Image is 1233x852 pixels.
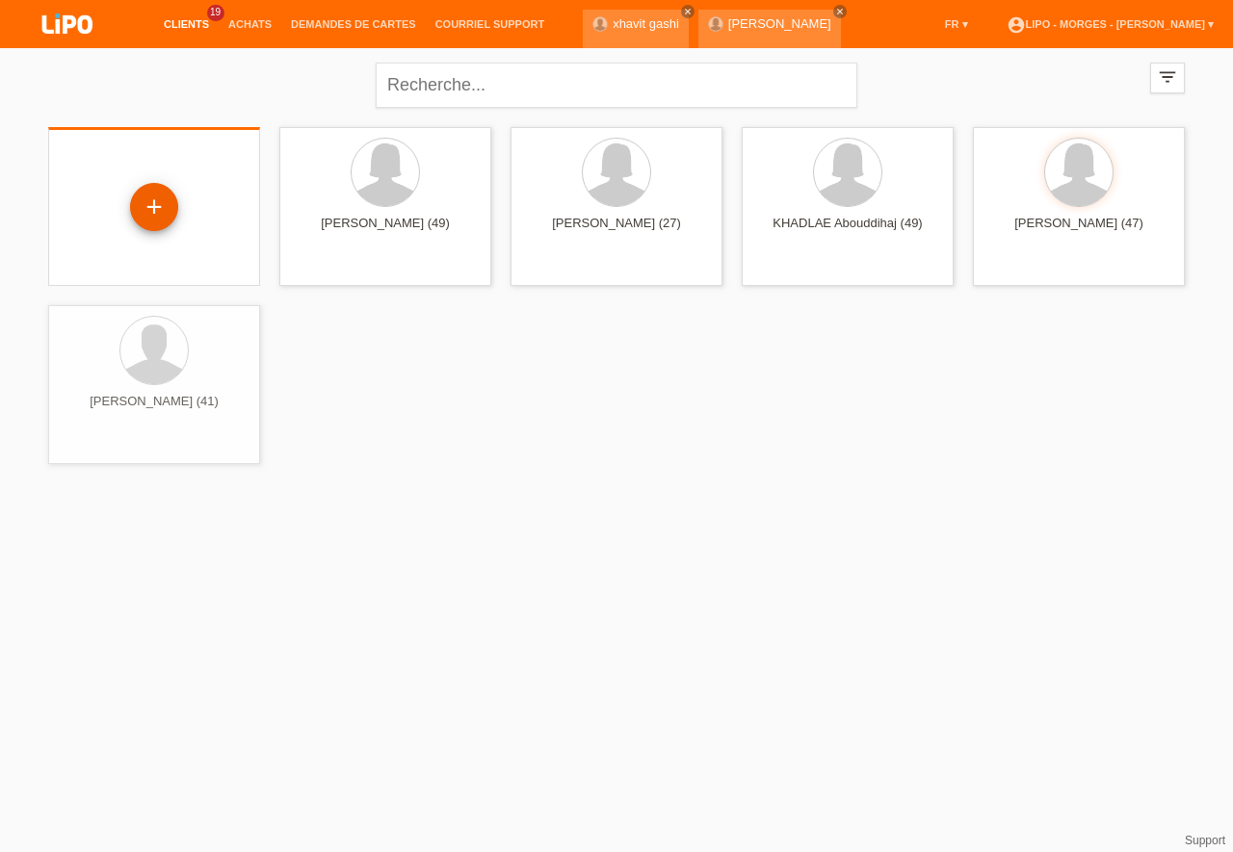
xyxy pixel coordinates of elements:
[1007,15,1026,35] i: account_circle
[835,7,845,16] i: close
[728,16,831,31] a: [PERSON_NAME]
[207,5,224,21] span: 19
[613,16,679,31] a: xhavit gashi
[154,18,219,30] a: Clients
[935,18,978,30] a: FR ▾
[64,394,245,425] div: [PERSON_NAME] (41)
[681,5,695,18] a: close
[526,216,707,246] div: [PERSON_NAME] (27)
[997,18,1223,30] a: account_circleLIPO - Morges - [PERSON_NAME] ▾
[833,5,847,18] a: close
[1185,834,1225,847] a: Support
[426,18,554,30] a: Courriel Support
[281,18,426,30] a: Demandes de cartes
[988,216,1169,246] div: [PERSON_NAME] (47)
[683,7,693,16] i: close
[1157,66,1178,88] i: filter_list
[295,216,476,246] div: [PERSON_NAME] (49)
[757,216,938,246] div: KHADLAE Abouddihaj (49)
[131,191,177,223] div: Enregistrer le client
[19,39,116,54] a: LIPO pay
[376,63,857,108] input: Recherche...
[219,18,281,30] a: Achats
